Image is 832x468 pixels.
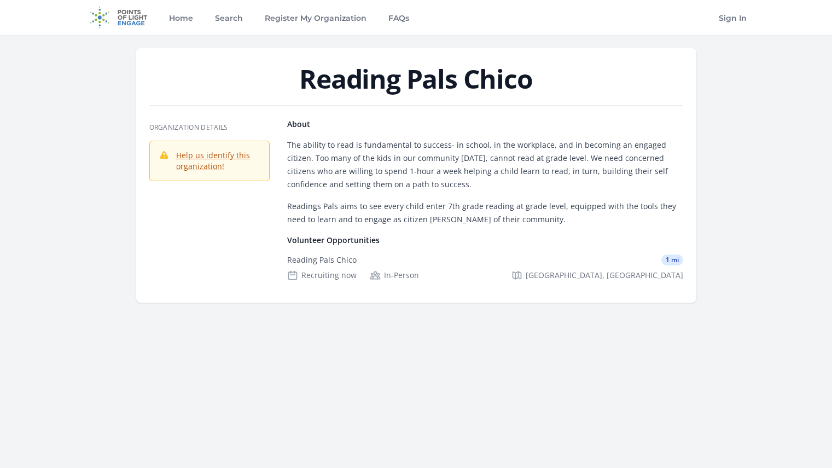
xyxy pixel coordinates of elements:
span: [GEOGRAPHIC_DATA], [GEOGRAPHIC_DATA] [526,270,683,281]
h4: About [287,119,683,130]
p: Readings Pals aims to see every child enter 7th grade reading at grade level, equipped with the t... [287,200,683,226]
a: Reading Pals Chico 1 mi Recruiting now In-Person [GEOGRAPHIC_DATA], [GEOGRAPHIC_DATA] [283,246,688,290]
h4: Volunteer Opportunities [287,235,683,246]
div: Reading Pals Chico [287,255,357,265]
h1: Reading Pals Chico [149,66,683,92]
span: 1 mi [661,255,683,265]
h3: Organization Details [149,123,270,132]
div: Recruiting now [287,270,357,281]
a: Help us identify this organization! [176,150,250,171]
p: The ability to read is fundamental to success- in school, in the workplace, and in becoming an en... [287,138,683,191]
div: In-Person [370,270,419,281]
